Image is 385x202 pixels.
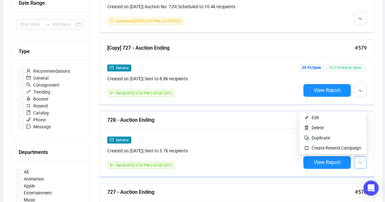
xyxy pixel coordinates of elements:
[107,188,355,196] div: 727 - Auction Ending
[299,64,324,71] span: 39.9% Open
[21,182,37,189] span: Apple
[45,22,50,27] span: swap-right
[53,21,75,28] input: End date
[26,89,31,94] span: rise
[99,39,375,105] a: [Copy] 727 - Auction Ending#579mailGeneralCreated on [DATE]| Sent to 8.8k recipientssendSent[DATE...
[116,19,182,23] span: Scheduled [DATE] 2:00 PM (-04:00 EDT)
[363,181,379,196] div: Open Intercom Messenger
[326,64,364,71] span: 13.1% Click to Open
[312,125,324,130] span: Delete
[116,138,129,142] span: General
[20,21,42,28] input: Start date
[303,156,351,169] button: View Report
[304,145,309,150] img: retweet.svg
[304,135,309,140] img: svg+xml;base64,PHN2ZyB4bWxucz0iaHR0cDovL3d3dy53My5vcmcvMjAwMC9zdmciIHdpZHRoPSIyNCIgaGVpZ2h0PSIyNC...
[99,111,375,177] a: 728 - Auction Ending#578mailGeneralCreated on [DATE]| Sent to 3.7k recipientssendSent[DATE] 2:00 ...
[21,189,54,196] span: Entertainment
[312,115,319,120] span: Edit
[110,91,114,95] span: send
[26,124,31,129] span: message
[24,123,53,130] span: Message
[24,68,73,75] span: Recommendations
[116,163,172,168] span: Sent [DATE] 2:00 PM (-04:00 EDT)
[21,175,47,182] span: Animation
[107,147,301,154] div: Created on [DATE] | Sent to 3.7k recipients
[24,109,51,116] span: Catalog
[107,75,301,82] div: Created on [DATE] | Sent to 8.8k recipients
[107,3,301,10] div: Created on [DATE] | Auction No. 729 | Scheduled to 10.4k recipients
[110,66,114,70] span: mail
[358,161,362,165] span: down
[358,17,362,21] span: down
[116,91,172,95] span: Sent [DATE] 2:00 PM (-04:00 EDT)
[26,83,31,87] span: search
[312,135,330,140] span: Duplicate
[24,82,62,89] span: Consignment
[26,103,31,108] span: retweet
[358,89,362,93] span: down
[107,44,355,52] div: [Copy] 727 - Auction Ending
[116,66,129,70] span: General
[110,138,114,142] span: mail
[355,44,367,52] span: #579
[24,89,53,95] span: Trending
[355,188,367,196] span: #576
[314,87,340,93] span: View Report
[110,19,114,23] span: clock-circle
[19,47,82,55] div: Type
[304,115,309,120] img: svg+xml;base64,PHN2ZyB4bWxucz0iaHR0cDovL3d3dy53My5vcmcvMjAwMC9zdmciIHhtbG5zOnhsaW5rPSJodHRwOi8vd3...
[26,117,31,122] span: phone
[314,159,340,165] span: View Report
[45,22,50,27] span: to
[110,163,114,167] span: send
[303,84,351,97] button: View Report
[26,110,31,115] span: book
[24,95,51,102] span: Booster
[24,102,50,109] span: Resend
[304,125,309,130] img: svg+xml;base64,PHN2ZyB4bWxucz0iaHR0cDovL3d3dy53My5vcmcvMjAwMC9zdmciIHhtbG5zOnhsaW5rPSJodHRwOi8vd3...
[21,168,31,175] span: All
[24,75,51,82] span: General
[26,76,31,80] span: mail
[19,148,82,156] div: Departments
[24,116,48,123] span: Phone
[312,145,361,150] span: Create Resend Campaign
[107,116,355,124] div: 728 - Auction Ending
[26,69,31,73] span: user
[26,96,31,101] span: rocket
